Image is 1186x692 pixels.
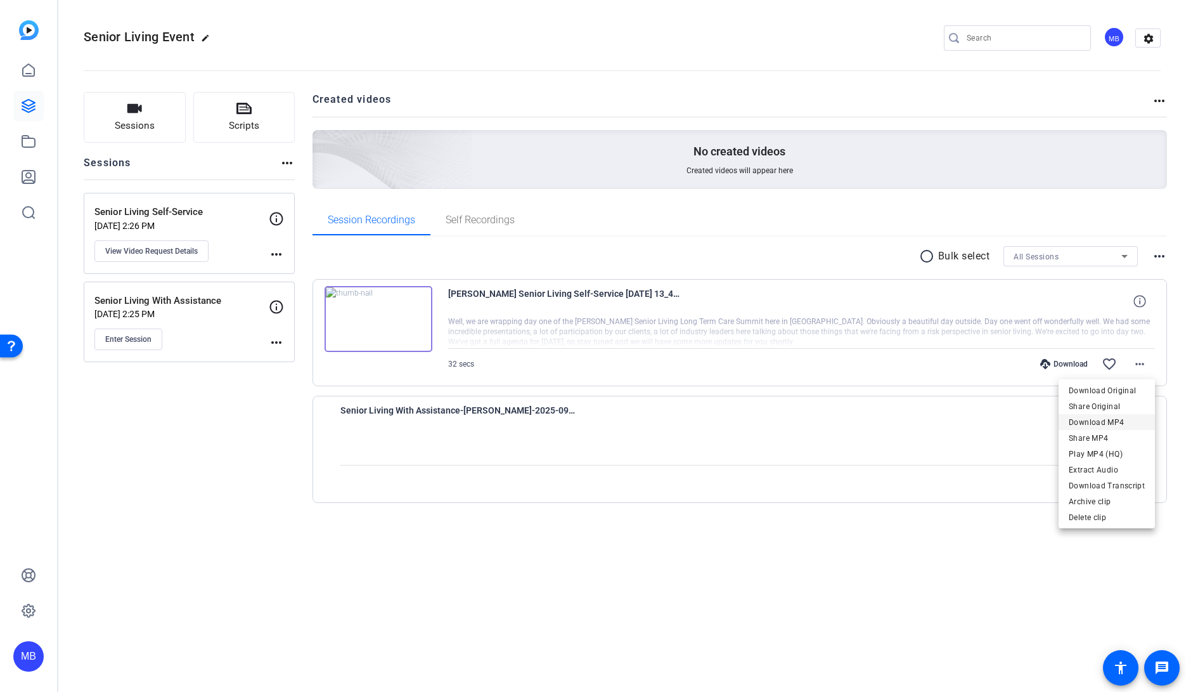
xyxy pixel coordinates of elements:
span: Delete clip [1069,510,1145,525]
span: Download Original [1069,383,1145,398]
span: Extract Audio [1069,462,1145,478]
span: Download MP4 [1069,415,1145,430]
span: Share Original [1069,399,1145,414]
span: Download Transcript [1069,478,1145,493]
span: Play MP4 (HQ) [1069,447,1145,462]
span: Archive clip [1069,494,1145,509]
span: Share MP4 [1069,431,1145,446]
